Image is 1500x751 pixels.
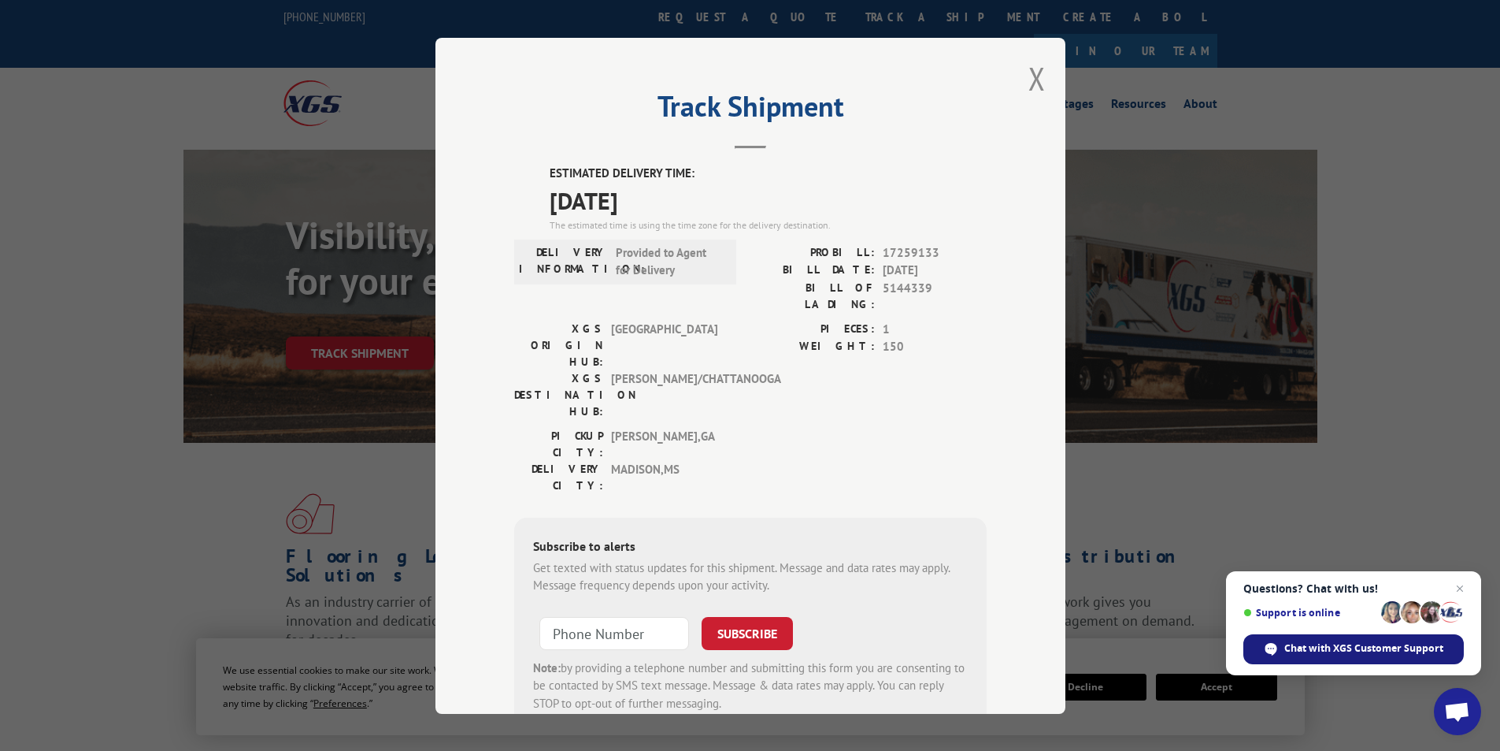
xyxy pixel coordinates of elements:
[1243,607,1376,619] span: Support is online
[533,559,968,594] div: Get texted with status updates for this shipment. Message and data rates may apply. Message frequ...
[750,279,875,312] label: BILL OF LADING:
[514,320,603,370] label: XGS ORIGIN HUB:
[1284,641,1443,656] span: Chat with XGS Customer Support
[1434,688,1481,735] a: Open chat
[533,536,968,559] div: Subscribe to alerts
[611,370,717,419] span: [PERSON_NAME]/CHATTANOOGA
[533,659,968,712] div: by providing a telephone number and submitting this form you are consenting to be contacted by SM...
[550,182,987,217] span: [DATE]
[519,244,608,279] label: DELIVERY INFORMATION:
[883,338,987,356] span: 150
[883,320,987,338] span: 1
[750,338,875,356] label: WEIGHT:
[883,262,987,280] span: [DATE]
[514,427,603,460] label: PICKUP CITY:
[1243,634,1464,664] span: Chat with XGS Customer Support
[611,427,717,460] span: [PERSON_NAME] , GA
[702,616,793,649] button: SUBSCRIBE
[550,217,987,232] div: The estimated time is using the time zone for the delivery destination.
[750,262,875,280] label: BILL DATE:
[1243,582,1464,595] span: Questions? Chat with us!
[611,320,717,370] span: [GEOGRAPHIC_DATA]
[514,95,987,125] h2: Track Shipment
[750,244,875,262] label: PROBILL:
[539,616,689,649] input: Phone Number
[514,370,603,419] label: XGS DESTINATION HUB:
[1028,58,1046,99] button: Close modal
[550,165,987,183] label: ESTIMATED DELIVERY TIME:
[616,244,722,279] span: Provided to Agent for Delivery
[533,660,561,675] strong: Note:
[750,320,875,338] label: PIECES:
[883,244,987,262] span: 17259133
[883,279,987,312] span: 5144339
[611,460,717,493] span: MADISON , MS
[514,460,603,493] label: DELIVERY CITY:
